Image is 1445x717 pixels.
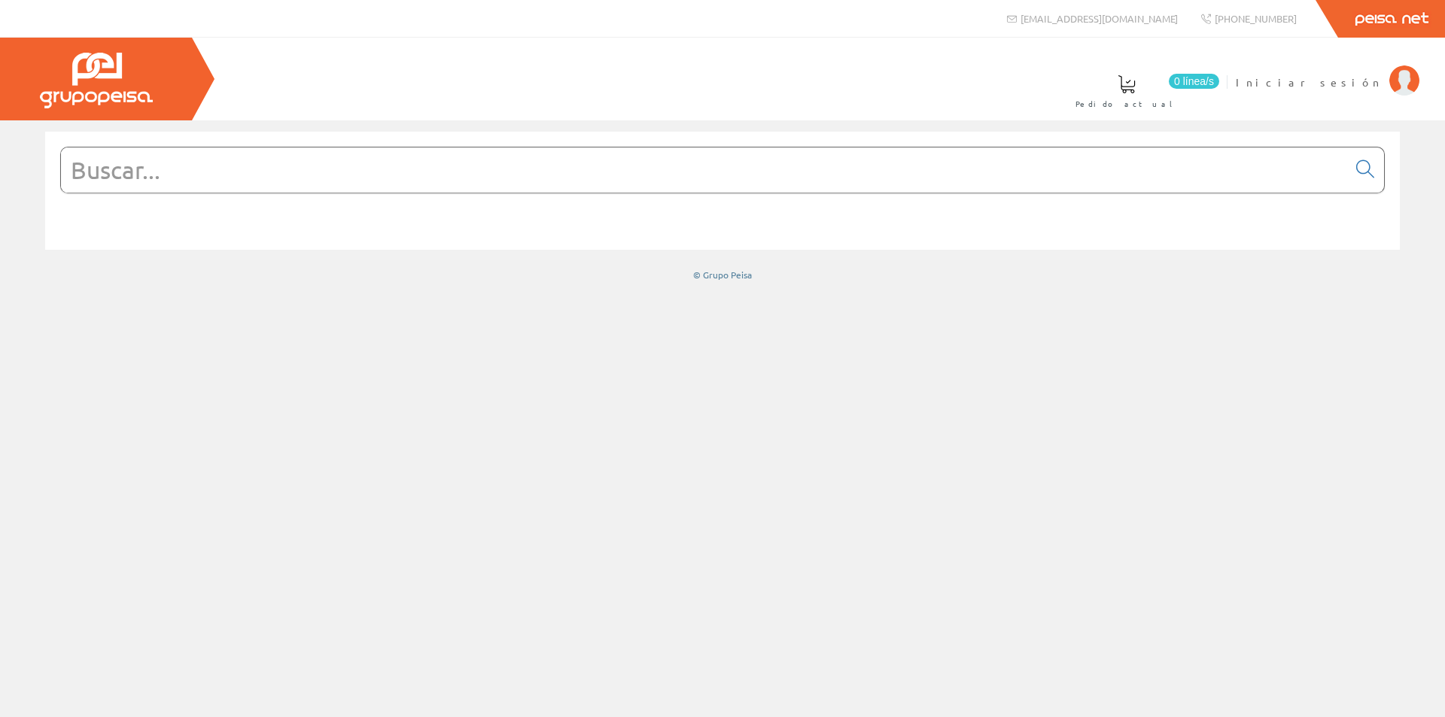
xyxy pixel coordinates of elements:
span: Pedido actual [1075,96,1178,111]
span: 0 línea/s [1169,74,1219,89]
span: Iniciar sesión [1236,74,1382,90]
input: Buscar... [61,147,1347,193]
span: [EMAIL_ADDRESS][DOMAIN_NAME] [1021,12,1178,25]
span: [PHONE_NUMBER] [1215,12,1297,25]
a: Iniciar sesión [1236,62,1419,77]
img: Grupo Peisa [40,53,153,108]
div: © Grupo Peisa [45,269,1400,281]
